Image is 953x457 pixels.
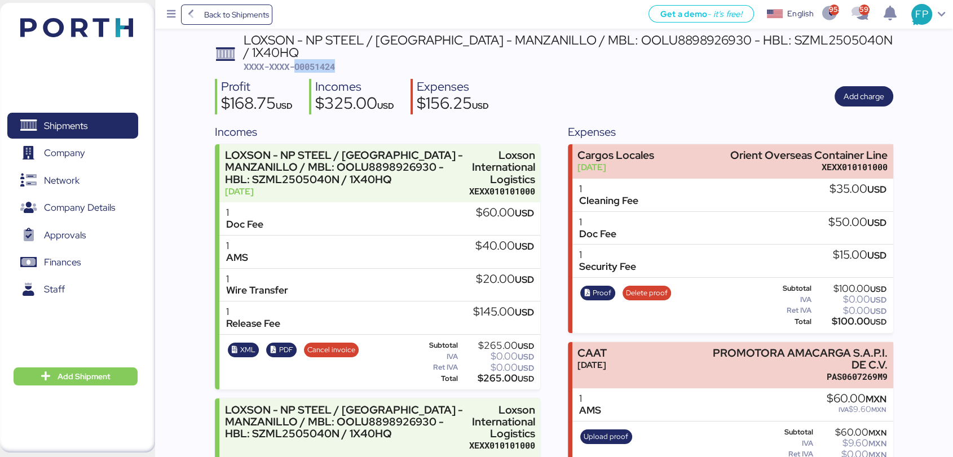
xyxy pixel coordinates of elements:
button: PDF [266,343,297,357]
div: $60.00 [475,207,533,219]
span: Proof [593,287,611,299]
div: Subtotal [765,428,813,436]
span: USD [867,183,886,196]
span: Network [44,172,80,189]
div: $35.00 [830,183,886,196]
div: Doc Fee [226,219,263,230]
div: IVA [765,440,813,447]
div: 1 [579,393,601,405]
div: XEXX010101000 [469,440,535,451]
span: MXN [868,438,886,449]
button: Delete proof [623,286,672,300]
div: Doc Fee [579,228,616,240]
div: Cargos Locales [577,149,654,161]
span: Back to Shipments [204,8,268,21]
a: Company [7,140,138,166]
span: USD [870,295,886,305]
span: PDF [279,344,293,356]
button: Cancel invoice [304,343,359,357]
a: Shipments [7,113,138,139]
a: Finances [7,250,138,276]
div: Expenses [568,123,893,140]
span: USD [517,341,533,351]
div: AMS [579,405,601,416]
span: MXN [871,405,886,414]
span: Approvals [44,227,86,243]
span: XXXX-XXXX-O0051424 [244,61,335,72]
div: $168.75 [221,95,293,114]
span: USD [867,216,886,229]
div: $0.00 [460,363,534,372]
span: USD [517,363,533,373]
span: USD [514,207,533,219]
div: 1 [226,240,248,252]
div: CAAT [577,347,607,359]
div: $0.00 [814,307,886,315]
div: $156.25 [417,95,489,114]
button: XML [228,343,259,357]
div: 1 [226,306,280,318]
div: Wire Transfer [226,285,288,296]
div: 1 [579,249,636,261]
div: XEXX010101000 [730,161,888,173]
span: USD [870,306,886,316]
div: 1 [226,273,288,285]
div: LOXSON - NP STEEL / [GEOGRAPHIC_DATA] - MANZANILLO / MBL: OOLU8898926930 - HBL: SZML2505040N / 1X... [244,34,893,59]
div: LOXSON - NP STEEL / [GEOGRAPHIC_DATA] - MANZANILLO / MBL: OOLU8898926930 - HBL: SZML2505040N / 1X... [225,149,464,185]
div: $15.00 [833,249,886,261]
div: [DATE] [225,185,464,197]
span: Delete proof [626,287,668,299]
div: Ret IVA [765,307,811,314]
span: USD [276,100,293,111]
span: MXN [866,393,886,405]
div: PROMOTORA AMACARGA S.A.P.I. DE C.V. [701,347,888,371]
span: USD [514,273,533,286]
div: $265.00 [460,341,534,350]
button: Menu [162,5,181,24]
span: XML [240,344,255,356]
div: 1 [226,207,263,219]
button: Add charge [835,86,893,107]
div: $0.00 [814,295,886,304]
div: AMS [226,252,248,264]
span: Shipments [44,118,87,134]
div: $40.00 [475,240,533,252]
div: $145.00 [473,306,533,318]
button: Proof [580,286,615,300]
div: IVA [765,296,811,304]
div: $265.00 [460,374,534,383]
button: Add Shipment [14,367,138,385]
div: 1 [579,216,616,228]
div: $0.00 [460,352,534,361]
a: Approvals [7,222,138,248]
div: $60.00 [827,393,886,405]
span: USD [514,306,533,318]
a: Back to Shipments [181,5,273,25]
div: Ret IVA [412,363,458,371]
button: Upload proof [580,429,632,444]
span: USD [514,240,533,252]
div: Loxson International Logistics [469,404,535,440]
div: LOXSON - NP STEEL / [GEOGRAPHIC_DATA] - MANZANILLO / MBL: OOLU8898926930 - HBL: SZML2505040N / 1X... [225,404,464,440]
div: Loxson International Logistics [469,149,535,185]
a: Network [7,167,138,193]
div: Total [412,375,458,383]
div: [DATE] [577,359,607,371]
div: English [787,8,813,20]
span: Company Details [44,199,115,216]
span: Finances [44,254,81,270]
div: Total [765,318,811,326]
span: USD [517,374,533,384]
div: Orient Overseas Container Line [730,149,888,161]
div: Release Fee [226,318,280,330]
span: Cancel invoice [307,344,355,356]
span: IVA [839,405,849,414]
div: Incomes [215,123,540,140]
div: $9.60 [827,405,886,414]
div: Subtotal [765,285,811,292]
span: USD [867,249,886,261]
div: [DATE] [577,161,654,173]
span: MXN [868,428,886,438]
div: Subtotal [412,341,458,349]
span: USD [870,317,886,327]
